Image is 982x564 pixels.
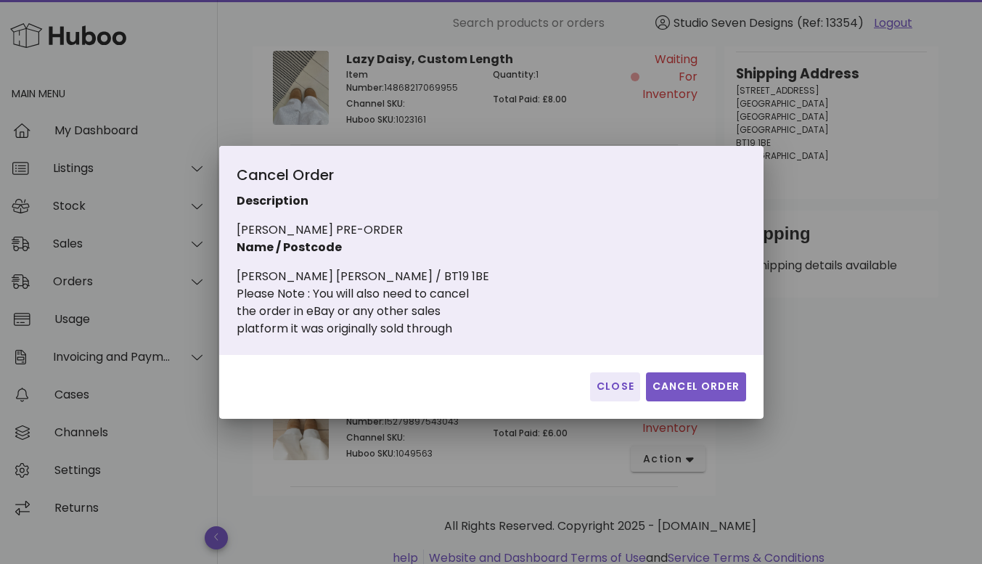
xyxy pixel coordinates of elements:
[590,372,640,401] button: Close
[237,192,562,210] p: Description
[596,379,634,394] span: Close
[237,285,562,338] div: Please Note : You will also need to cancel the order in eBay or any other sales platform it was o...
[646,372,746,401] button: Cancel Order
[237,239,562,256] p: Name / Postcode
[652,379,740,394] span: Cancel Order
[237,163,562,338] div: [PERSON_NAME] PRE-ORDER [PERSON_NAME] [PERSON_NAME] / BT19 1BE
[237,163,562,192] div: Cancel Order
